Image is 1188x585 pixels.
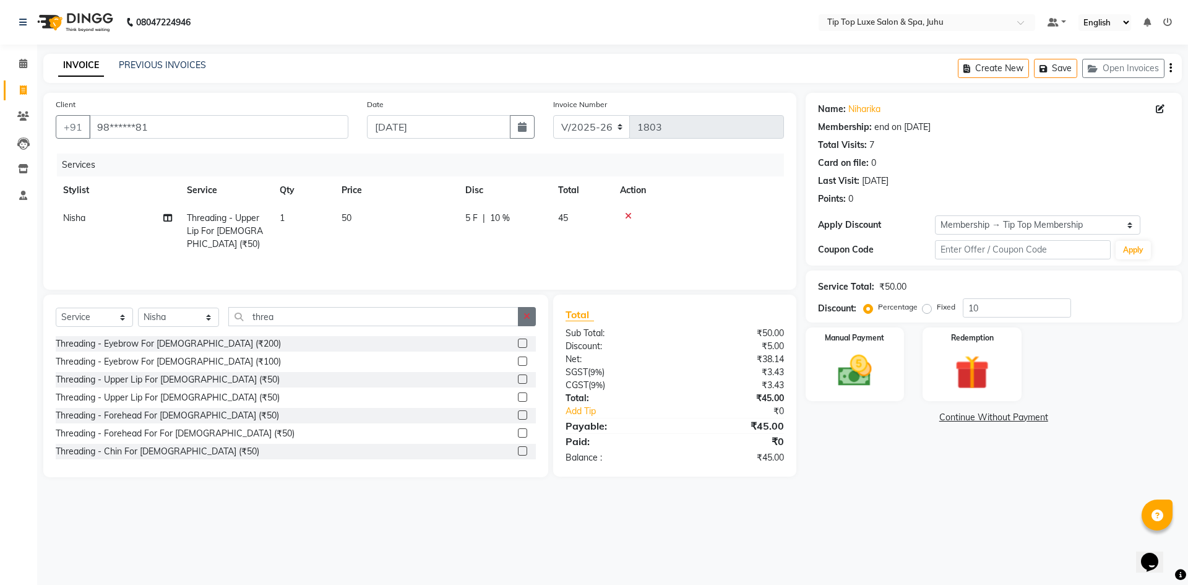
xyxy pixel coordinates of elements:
[958,59,1029,78] button: Create New
[490,212,510,225] span: 10 %
[119,59,206,71] a: PREVIOUS INVOICES
[553,99,607,110] label: Invoice Number
[556,340,674,353] div: Discount:
[818,103,846,116] div: Name:
[869,139,874,152] div: 7
[556,405,694,418] a: Add Tip
[694,405,793,418] div: ₹0
[825,332,884,344] label: Manual Payment
[674,434,793,449] div: ₹0
[590,367,602,377] span: 9%
[556,353,674,366] div: Net:
[874,121,931,134] div: end on [DATE]
[56,176,179,204] th: Stylist
[458,176,551,204] th: Disc
[674,340,793,353] div: ₹5.00
[56,99,75,110] label: Client
[818,302,856,315] div: Discount:
[272,176,334,204] th: Qty
[179,176,272,204] th: Service
[56,355,281,368] div: Threading - Eyebrow For [DEMOGRAPHIC_DATA] (₹100)
[674,353,793,366] div: ₹38.14
[848,193,853,206] div: 0
[551,176,613,204] th: Total
[367,99,384,110] label: Date
[935,240,1111,259] input: Enter Offer / Coupon Code
[566,379,588,391] span: CGST
[56,373,280,386] div: Threading - Upper Lip For [DEMOGRAPHIC_DATA] (₹50)
[58,54,104,77] a: INVOICE
[674,327,793,340] div: ₹50.00
[483,212,485,225] span: |
[827,351,883,391] img: _cash.svg
[871,157,876,170] div: 0
[1116,241,1151,259] button: Apply
[818,193,846,206] div: Points:
[556,434,674,449] div: Paid:
[57,154,793,176] div: Services
[187,212,263,249] span: Threading - Upper Lip For [DEMOGRAPHIC_DATA] (₹50)
[674,418,793,433] div: ₹45.00
[465,212,478,225] span: 5 F
[89,115,348,139] input: Search by Name/Mobile/Email/Code
[558,212,568,223] span: 45
[818,243,935,256] div: Coupon Code
[937,301,955,313] label: Fixed
[862,175,889,188] div: [DATE]
[566,366,588,378] span: SGST
[56,445,259,458] div: Threading - Chin For [DEMOGRAPHIC_DATA] (₹50)
[674,392,793,405] div: ₹45.00
[818,139,867,152] div: Total Visits:
[951,332,994,344] label: Redemption
[32,5,116,40] img: logo
[1034,59,1077,78] button: Save
[566,308,594,321] span: Total
[228,307,519,326] input: Search or Scan
[818,280,874,293] div: Service Total:
[591,380,603,390] span: 9%
[818,175,859,188] div: Last Visit:
[818,121,872,134] div: Membership:
[56,427,295,440] div: Threading - Forehead For For [DEMOGRAPHIC_DATA] (₹50)
[878,301,918,313] label: Percentage
[136,5,191,40] b: 08047224946
[556,327,674,340] div: Sub Total:
[556,451,674,464] div: Balance :
[334,176,458,204] th: Price
[556,418,674,433] div: Payable:
[56,409,279,422] div: Threading - Forehead For [DEMOGRAPHIC_DATA] (₹50)
[1136,535,1176,573] iframe: chat widget
[879,280,906,293] div: ₹50.00
[556,379,674,392] div: ( )
[674,451,793,464] div: ₹45.00
[674,379,793,392] div: ₹3.43
[944,351,1000,394] img: _gift.svg
[342,212,351,223] span: 50
[613,176,784,204] th: Action
[63,212,85,223] span: Nisha
[56,115,90,139] button: +91
[848,103,880,116] a: Niharika
[808,411,1179,424] a: Continue Without Payment
[556,366,674,379] div: ( )
[556,392,674,405] div: Total:
[280,212,285,223] span: 1
[818,157,869,170] div: Card on file:
[1082,59,1164,78] button: Open Invoices
[56,391,280,404] div: Threading - Upper Lip For [DEMOGRAPHIC_DATA] (₹50)
[674,366,793,379] div: ₹3.43
[56,337,281,350] div: Threading - Eyebrow For [DEMOGRAPHIC_DATA] (₹200)
[818,219,935,232] div: Apply Discount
